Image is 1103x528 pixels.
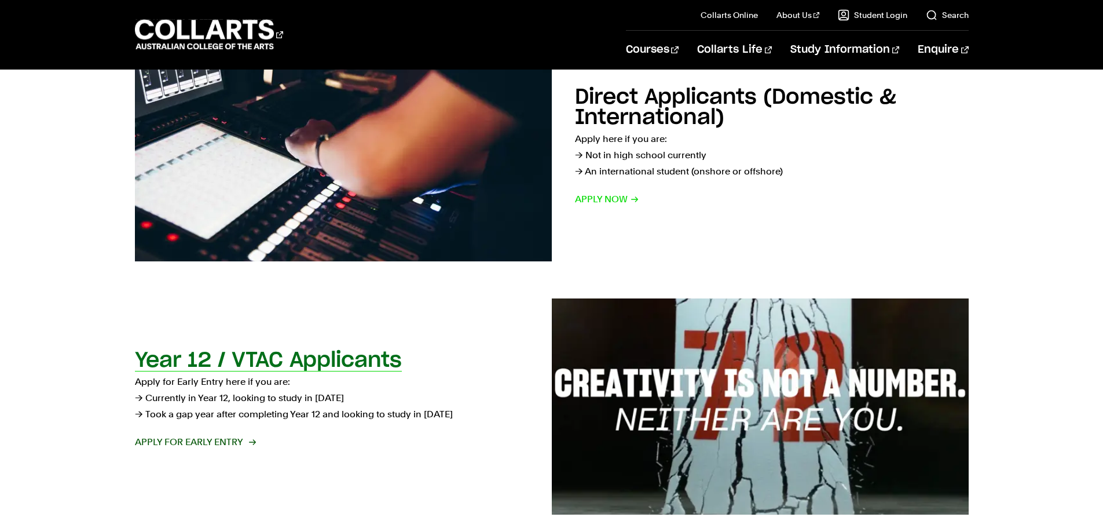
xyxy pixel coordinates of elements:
a: Search [926,9,969,21]
a: Direct Applicants (Domestic & International) Apply here if you are:→ Not in high school currently... [135,45,969,261]
span: Apply for Early Entry [135,434,255,450]
a: Collarts Online [701,9,758,21]
a: Enquire [918,31,968,69]
a: Courses [626,31,679,69]
a: Year 12 / VTAC Applicants Apply for Early Entry here if you are:→ Currently in Year 12, looking t... [135,298,969,515]
div: Go to homepage [135,18,283,51]
p: Apply here if you are: → Not in high school currently → An international student (onshore or offs... [575,131,969,180]
a: Collarts Life [697,31,772,69]
h2: Direct Applicants (Domestic & International) [575,87,896,128]
p: Apply for Early Entry here if you are: → Currently in Year 12, looking to study in [DATE] → Took ... [135,374,529,423]
h2: Year 12 / VTAC Applicants [135,350,402,371]
a: Student Login [838,9,907,21]
span: Apply now [575,191,639,207]
a: Study Information [790,31,899,69]
a: About Us [776,9,819,21]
